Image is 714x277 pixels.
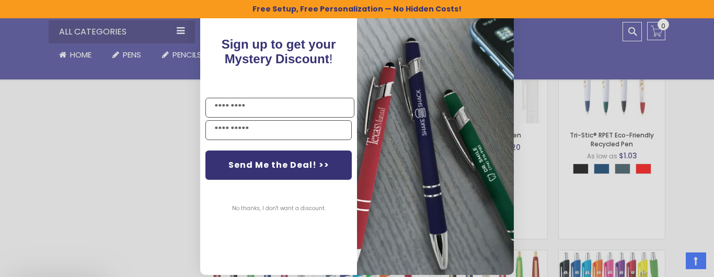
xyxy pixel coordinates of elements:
span: Sign up to get your Mystery Discount [222,37,336,66]
button: Send Me the Deal! >> [205,151,352,180]
span: ! [222,37,336,66]
button: No thanks, I don't want a discount. [227,195,331,222]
